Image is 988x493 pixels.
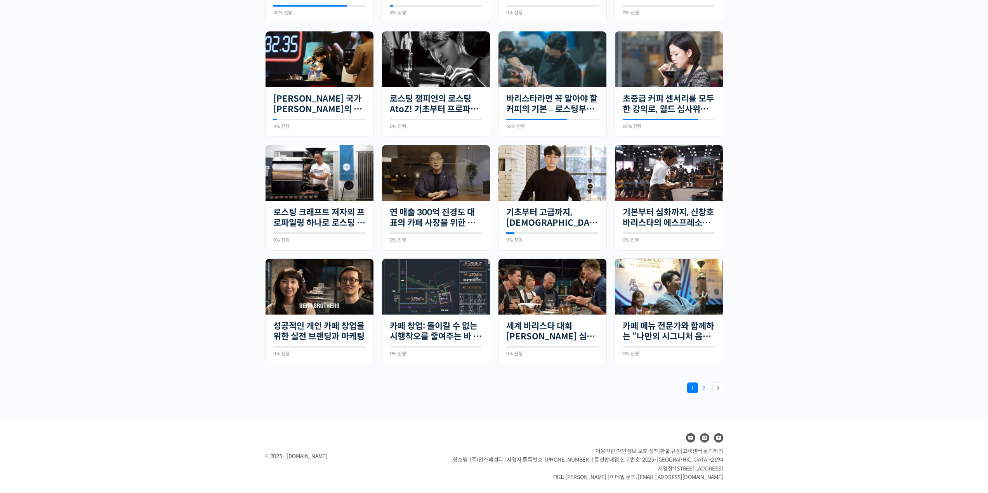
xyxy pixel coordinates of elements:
[390,93,482,115] a: 로스팅 챔피언의 로스팅 AtoZ! 기초부터 프로파일 설계까지
[623,321,715,342] a: 카페 메뉴 전문가와 함께하는 “나만의 시그니처 음료” 만들기
[390,238,482,242] div: 0% 진행
[506,238,599,242] div: 9% 진행
[265,451,434,462] div: © 2025 - [DOMAIN_NAME]
[687,382,698,393] span: 1
[120,258,129,264] span: 설정
[51,246,100,265] a: 대화
[617,448,659,455] a: 개인정보 보호 정책
[100,246,149,265] a: 설정
[273,351,366,356] div: 0% 진행
[682,448,723,455] span: 고객센터 문의하기
[71,258,80,264] span: 대화
[506,93,599,115] a: 바리스타라면 꼭 알아야 할 커피의 기본 – 로스팅부터 에스프레소까지
[390,351,482,356] div: 0% 진행
[623,124,715,129] div: 82% 진행
[390,10,482,15] div: 4% 진행
[506,321,599,342] a: 세계 바리스타 대회 [PERSON_NAME] 심사위원의 커피 센서리 스킬 기초
[2,246,51,265] a: 홈
[623,238,715,242] div: 0% 진행
[273,321,366,342] a: 성공적인 개인 카페 창업을 위한 실전 브랜딩과 마케팅
[506,351,599,356] div: 0% 진행
[273,93,366,115] a: [PERSON_NAME] 국가[PERSON_NAME]의 14년 노하우를 모두 담은 라떼아트 클래스
[273,207,366,228] a: 로스팅 크래프트 저자의 프로파일링 하나로 로스팅 마스터하기
[390,124,482,129] div: 0% 진행
[660,448,681,455] a: 환불 규정
[506,207,599,228] a: 기초부터 고급까지, [DEMOGRAPHIC_DATA] 국가대표 [PERSON_NAME] 바리[PERSON_NAME]의 브루잉 클래스
[273,124,366,129] div: 4% 진행
[623,10,715,15] div: 0% 진행
[712,382,723,393] a: 다음 »
[506,124,599,129] div: 66% 진행
[273,238,366,242] div: 0% 진행
[623,93,715,115] a: 초중급 커피 센서리를 모두 한 강의로, 월드 심사위원의 센서리 클래스
[273,10,366,15] div: 80% 진행
[699,382,710,393] a: 2
[506,10,599,15] div: 0% 진행
[623,351,715,356] div: 0% 진행
[596,448,615,455] a: 이용약관
[623,207,715,228] a: 기본부터 심화까지, 신창호 바리스타의 에스프레소 AtoZ
[24,258,29,264] span: 홈
[453,447,723,482] p: | | | 상호명: (주)언스페셜티 | 사업자 등록번호: [PHONE_NUMBER] | 통신판매업 신고번호: 2025-[GEOGRAPHIC_DATA]-2194 사업장: [ST...
[390,207,482,228] a: 연 매출 300억 진경도 대표의 카페 사장을 위한 경영 수업
[390,321,482,342] a: 카페 창업: 돌이킬 수 없는 시행착오를 줄여주는 바 설계 노하우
